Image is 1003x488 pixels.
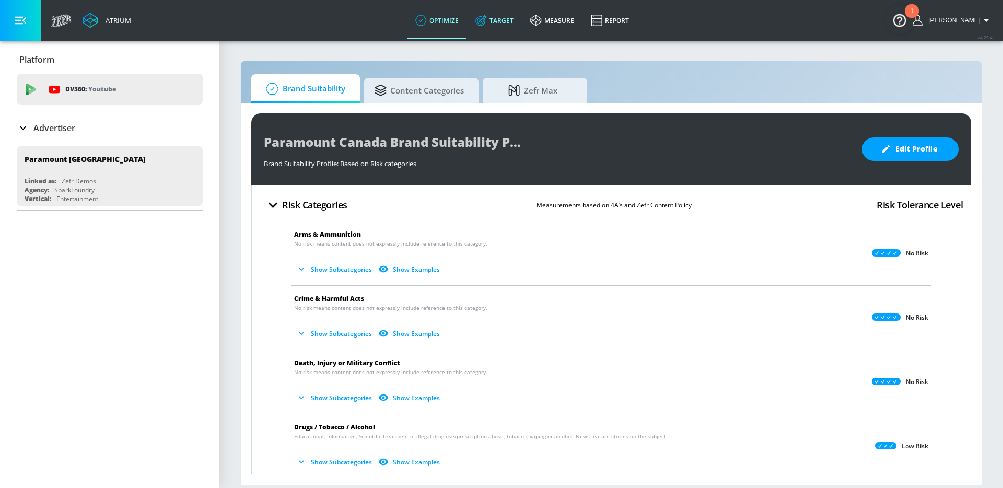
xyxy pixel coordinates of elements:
[294,261,376,278] button: Show Subcategories
[902,442,928,450] p: Low Risk
[260,193,352,217] button: Risk Categories
[376,389,444,406] button: Show Examples
[376,454,444,471] button: Show Examples
[56,194,98,203] div: Entertainment
[906,313,928,322] p: No Risk
[862,137,959,161] button: Edit Profile
[582,2,637,39] a: Report
[83,13,131,28] a: Atrium
[522,2,582,39] a: measure
[294,358,400,367] span: Death, Injury or Military Conflict
[25,185,49,194] div: Agency:
[376,261,444,278] button: Show Examples
[537,200,692,211] p: Measurements based on 4A’s and Zefr Content Policy
[467,2,522,39] a: Target
[877,197,963,212] h4: Risk Tolerance Level
[407,2,467,39] a: optimize
[294,304,487,312] span: No risk means content does not expressly include reference to this category.
[88,84,116,95] p: Youtube
[17,146,203,206] div: Paramount [GEOGRAPHIC_DATA]Linked as:Zefr DemosAgency:SparkFoundryVertical:Entertainment
[375,78,464,103] span: Content Categories
[294,454,376,471] button: Show Subcategories
[885,5,914,34] button: Open Resource Center, 1 new notification
[883,143,938,156] span: Edit Profile
[54,185,95,194] div: SparkFoundry
[33,122,75,134] p: Advertiser
[910,11,914,25] div: 1
[17,45,203,74] div: Platform
[906,249,928,258] p: No Risk
[294,240,487,248] span: No risk means content does not expressly include reference to this category.
[924,17,980,24] span: login as: anthony.rios@zefr.com
[17,74,203,105] div: DV360: Youtube
[294,325,376,342] button: Show Subcategories
[25,194,51,203] div: Vertical:
[376,325,444,342] button: Show Examples
[101,16,131,25] div: Atrium
[25,154,146,164] div: Paramount [GEOGRAPHIC_DATA]
[906,378,928,386] p: No Risk
[493,78,573,103] span: Zefr Max
[262,76,345,101] span: Brand Suitability
[282,197,347,212] h4: Risk Categories
[65,84,116,95] p: DV360:
[62,177,96,185] div: Zefr Demos
[25,177,56,185] div: Linked as:
[19,54,54,65] p: Platform
[294,368,487,376] span: No risk means content does not expressly include reference to this category.
[294,423,375,432] span: Drugs / Tobacco / Alcohol
[978,34,993,40] span: v 4.25.4
[264,154,852,168] div: Brand Suitability Profile: Based on Risk categories
[294,294,364,303] span: Crime & Harmful Acts
[294,230,361,239] span: Arms & Ammunition
[294,433,668,440] span: Educational, Informative, Scientific treatment of illegal drug use/prescription abuse, tobacco, v...
[913,14,993,27] button: [PERSON_NAME]
[17,113,203,143] div: Advertiser
[294,389,376,406] button: Show Subcategories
